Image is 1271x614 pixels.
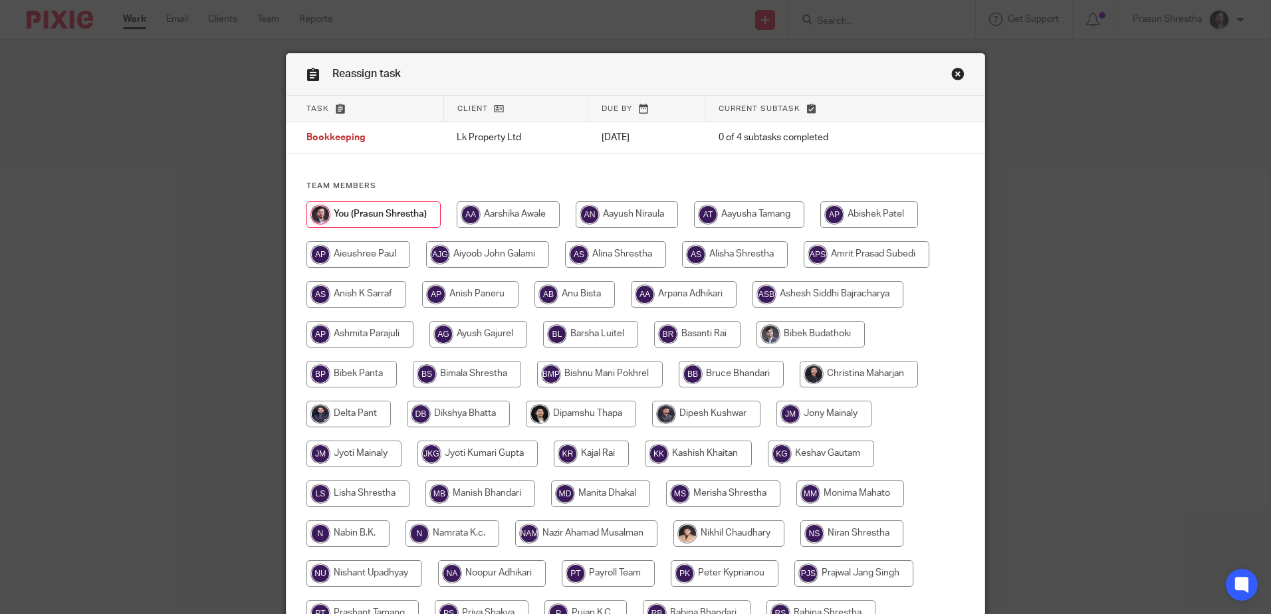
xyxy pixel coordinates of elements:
h4: Team members [306,181,965,191]
span: Client [457,105,488,112]
span: Bookkeeping [306,134,366,143]
span: Reassign task [332,68,401,79]
td: 0 of 4 subtasks completed [705,122,921,154]
span: Due by [602,105,632,112]
p: Lk Property Ltd [457,131,574,144]
span: Task [306,105,329,112]
a: Close this dialog window [951,67,965,85]
p: [DATE] [602,131,692,144]
span: Current subtask [719,105,800,112]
